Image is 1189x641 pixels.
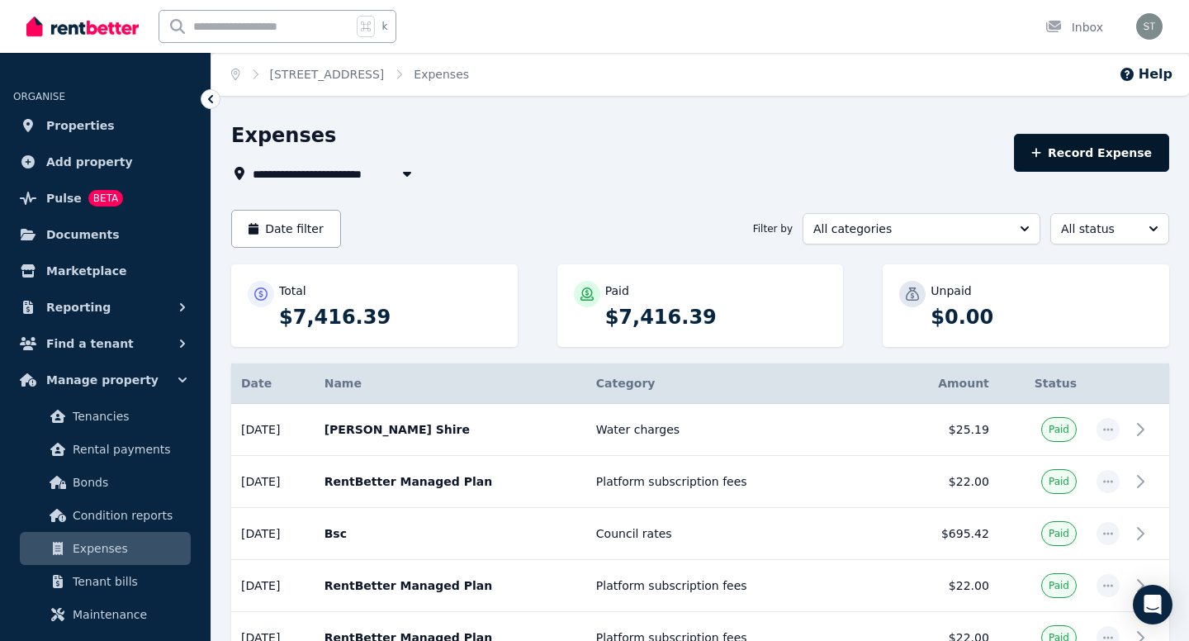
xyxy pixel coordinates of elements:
button: Find a tenant [13,327,197,360]
th: Date [231,363,315,404]
a: Documents [13,218,197,251]
span: All status [1061,221,1135,237]
span: Filter by [753,222,793,235]
span: Properties [46,116,115,135]
a: Condition reports [20,499,191,532]
th: Amount [888,363,998,404]
td: $25.19 [888,404,998,456]
span: Rental payments [73,439,184,459]
p: $7,416.39 [279,304,501,330]
span: All categories [813,221,1007,237]
p: RentBetter Managed Plan [324,473,576,490]
p: Unpaid [931,283,971,299]
p: Bsc [324,525,576,542]
span: Reporting [46,297,111,317]
p: Total [279,283,306,299]
div: Inbox [1045,19,1103,36]
span: Add property [46,152,133,172]
td: [DATE] [231,508,315,560]
button: Date filter [231,210,341,248]
a: Rental payments [20,433,191,466]
h1: Expenses [231,122,336,149]
button: All categories [803,213,1040,245]
span: Expenses [73,539,184,558]
img: RentBetter [26,14,139,39]
span: BETA [88,190,123,207]
span: Marketplace [46,261,126,281]
span: Find a tenant [46,334,134,354]
span: Manage property [46,370,159,390]
button: Record Expense [1014,134,1169,172]
div: Open Intercom Messenger [1133,585,1172,624]
a: Tenancies [20,400,191,433]
th: Name [315,363,586,404]
td: Water charges [586,404,888,456]
a: Marketplace [13,254,197,287]
span: Paid [1049,527,1069,540]
a: Maintenance [20,598,191,631]
td: [DATE] [231,560,315,612]
td: $695.42 [888,508,998,560]
td: [DATE] [231,404,315,456]
p: [PERSON_NAME] Shire [324,421,576,438]
span: Bonds [73,472,184,492]
span: Paid [1049,579,1069,592]
td: $22.00 [888,560,998,612]
a: Add property [13,145,197,178]
a: Tenant bills [20,565,191,598]
span: Tenant bills [73,572,184,591]
th: Category [586,363,888,404]
button: Help [1119,64,1172,84]
span: Paid [1049,423,1069,436]
p: Paid [605,283,629,299]
span: k [381,20,387,33]
td: $22.00 [888,456,998,508]
nav: Breadcrumb [211,53,489,96]
button: Reporting [13,291,197,324]
span: Tenancies [73,406,184,426]
th: Status [999,363,1087,404]
a: Bonds [20,466,191,499]
span: ORGANISE [13,91,65,102]
td: [DATE] [231,456,315,508]
p: $0.00 [931,304,1153,330]
a: PulseBETA [13,182,197,215]
a: Expenses [414,68,469,81]
span: Condition reports [73,506,184,525]
a: [STREET_ADDRESS] [270,68,385,81]
td: Council rates [586,508,888,560]
span: Pulse [46,188,82,208]
img: Sonia Thomson [1136,13,1163,40]
p: RentBetter Managed Plan [324,577,576,594]
button: Manage property [13,363,197,396]
td: Platform subscription fees [586,560,888,612]
button: All status [1050,213,1169,245]
p: $7,416.39 [605,304,827,330]
span: Documents [46,225,120,245]
span: Maintenance [73,605,184,624]
td: Platform subscription fees [586,456,888,508]
span: Paid [1049,475,1069,488]
a: Properties [13,109,197,142]
a: Expenses [20,532,191,565]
